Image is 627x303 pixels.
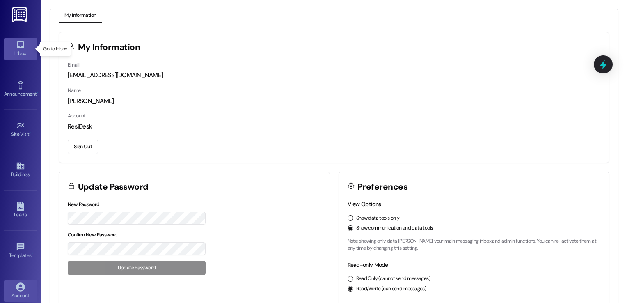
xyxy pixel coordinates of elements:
[59,9,102,23] button: My Information
[356,215,400,222] label: Show data tools only
[4,38,37,60] a: Inbox
[348,261,388,269] label: Read-only Mode
[68,112,86,119] label: Account
[4,199,37,221] a: Leads
[356,275,430,282] label: Read Only (cannot send messages)
[78,43,140,52] h3: My Information
[43,46,67,53] p: Go to Inbox
[78,183,149,191] h3: Update Password
[30,130,31,136] span: •
[68,71,600,80] div: [EMAIL_ADDRESS][DOMAIN_NAME]
[68,122,600,131] div: ResiDesk
[4,240,37,262] a: Templates •
[68,87,81,94] label: Name
[348,238,601,252] p: Note: showing only data [PERSON_NAME] your main messaging inbox and admin functions. You can re-a...
[68,232,118,238] label: Confirm New Password
[32,251,33,257] span: •
[356,285,427,293] label: Read/Write (can send messages)
[68,97,600,106] div: [PERSON_NAME]
[356,225,433,232] label: Show communication and data tools
[37,90,38,96] span: •
[68,140,98,154] button: Sign Out
[348,200,381,208] label: View Options
[4,159,37,181] a: Buildings
[4,280,37,302] a: Account
[12,7,29,22] img: ResiDesk Logo
[68,201,100,208] label: New Password
[4,119,37,141] a: Site Visit •
[68,62,79,68] label: Email
[357,183,407,191] h3: Preferences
